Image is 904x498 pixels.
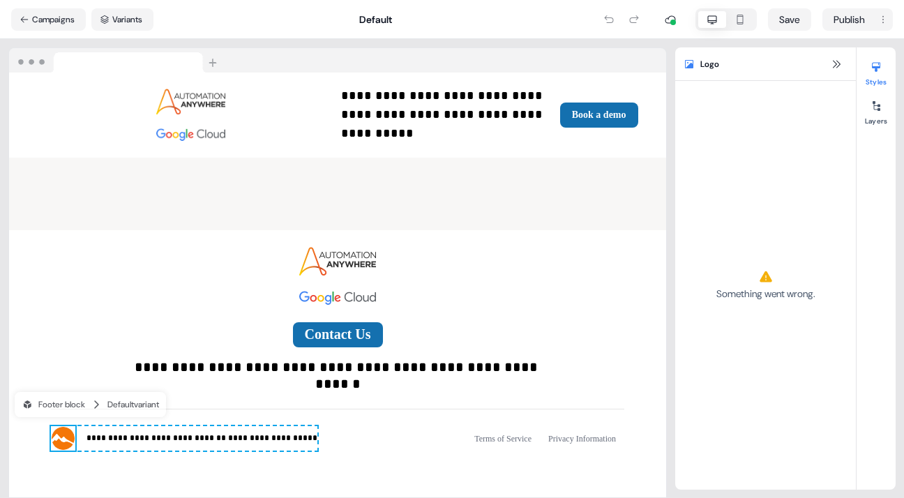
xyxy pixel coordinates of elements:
[540,426,624,451] button: Privacy Information
[466,426,540,451] button: Terms of Service
[107,398,159,412] div: Default variant
[11,8,86,31] button: Campaigns
[560,103,638,128] button: Book a demo
[91,8,153,31] button: Variants
[466,426,624,451] div: Terms of ServicePrivacy Information
[700,57,719,71] span: Logo
[822,8,873,31] button: Publish
[716,287,815,301] div: Something went wrong.
[768,8,811,31] button: Save
[51,241,624,347] div: ImageContact Us
[293,322,383,347] button: Contact Us
[359,13,392,27] div: Default
[9,48,223,73] img: Browser topbar
[51,84,330,146] img: Image
[857,56,896,86] button: Styles
[198,241,477,311] img: Image
[22,398,85,412] div: Footer block
[857,95,896,126] button: Layers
